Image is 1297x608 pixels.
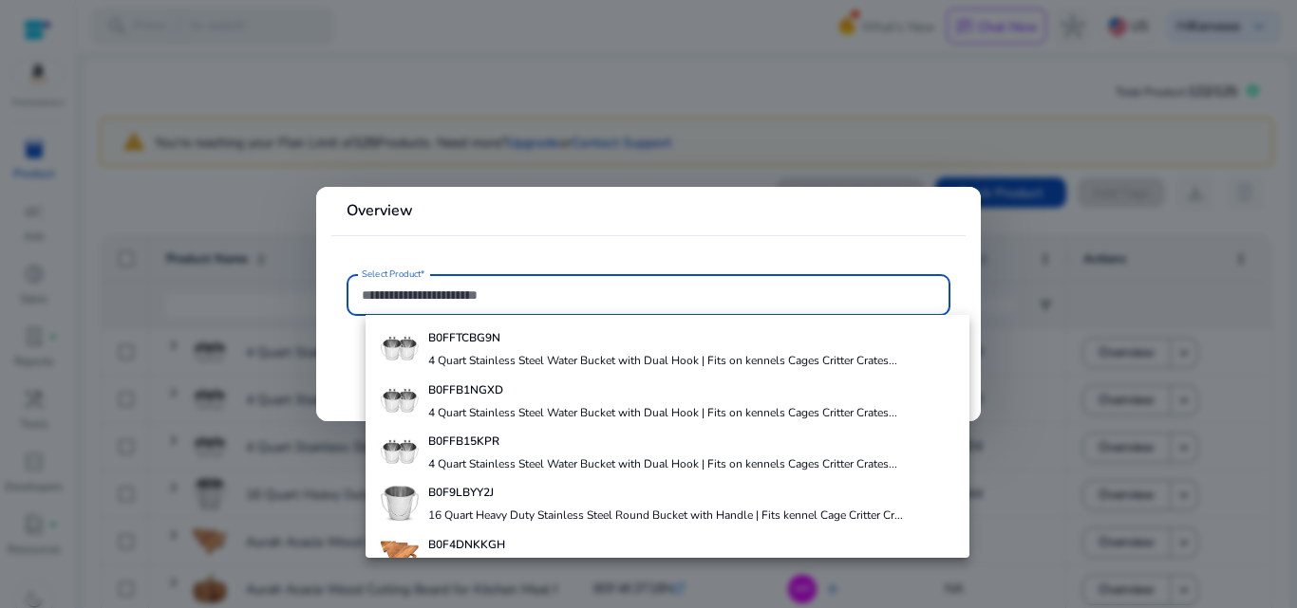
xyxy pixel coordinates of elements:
b: B0FFTCBG9N [428,330,500,345]
h4: 4 Quart Stainless Steel Water Bucket with Dual Hook | Fits on kennels Cages Critter Crates... [428,405,897,420]
h4: 4 Quart Stainless Steel Water Bucket with Dual Hook | Fits on kennels Cages Critter Crates... [428,353,897,368]
b: B0F9LBYY2J [428,485,494,500]
b: Overview [347,200,413,221]
mat-label: Select Product* [362,267,425,281]
img: 31z7AxnANPL._AC_US100_.jpg [381,433,419,470]
h4: 16 Quart Heavy Duty Stainless Steel Round Bucket with Handle | Fits kennel Cage Critter Cr... [428,507,903,523]
img: 31HtVDKDS-L._AC_US100_.jpg [381,485,419,523]
b: B0FFB15KPR [428,433,499,449]
img: 31F5fi2CiCL._AC_US100_.jpg [381,536,419,574]
b: B0F4DNKKGH [428,537,505,552]
img: 31z7AxnANPL._AC_US100_.jpg [381,329,419,367]
h4: 4 Quart Stainless Steel Water Bucket with Dual Hook | Fits on kennels Cages Critter Crates... [428,456,897,471]
b: B0FFB1NGXD [428,382,503,397]
img: 31z7AxnANPL._AC_US100_.jpg [381,381,419,419]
